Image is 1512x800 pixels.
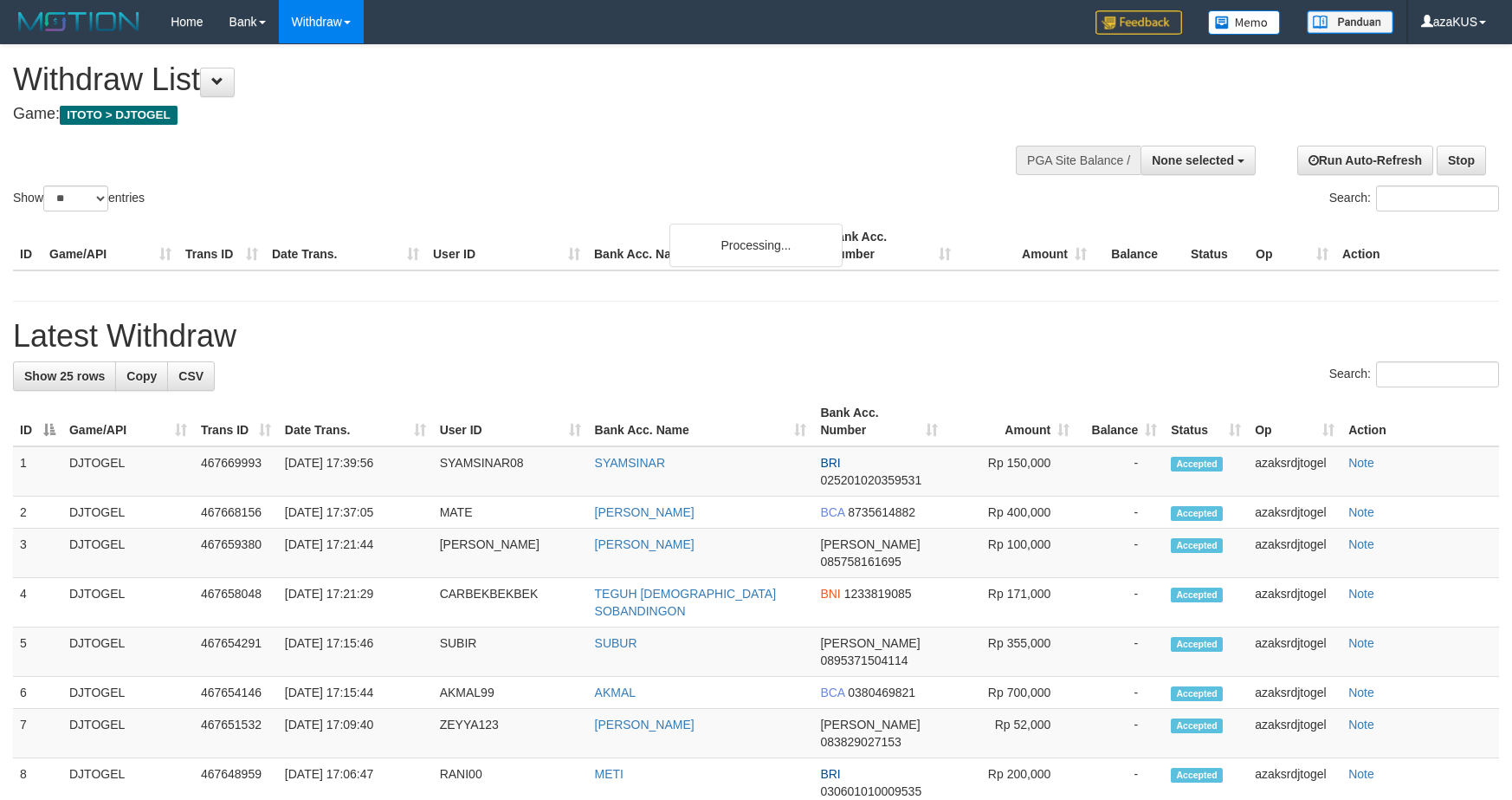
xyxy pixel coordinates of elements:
td: Rp 171,000 [945,578,1076,628]
td: 467654291 [194,628,278,677]
td: SYAMSINAR08 [433,446,588,497]
img: MOTION_logo.png [13,9,145,35]
div: PGA Site Balance / [1016,146,1140,175]
a: Note [1348,718,1374,732]
th: Status: activate to sort column ascending [1164,397,1248,446]
span: Copy 0380469821 to clipboard [848,686,915,699]
td: DJTOGEL [62,497,194,529]
span: BNI [820,587,840,601]
span: Show 25 rows [24,369,105,383]
a: TEGUH [DEMOGRAPHIC_DATA] SOBANDINGON [595,587,777,618]
th: Op: activate to sort column ascending [1248,397,1341,446]
a: Note [1348,587,1374,601]
th: Bank Acc. Name [587,221,822,270]
label: Search: [1329,185,1499,211]
td: Rp 150,000 [945,446,1076,497]
td: Rp 400,000 [945,497,1076,529]
div: Processing... [669,224,843,267]
td: Rp 100,000 [945,529,1076,578]
th: Balance [1094,221,1184,270]
td: AKMAL99 [433,677,588,709]
td: 6 [13,677,62,709]
td: 467669993 [194,446,278,497]
span: Copy 083829027153 to clipboard [820,735,901,749]
td: [DATE] 17:39:56 [278,446,433,497]
span: Accepted [1171,686,1223,701]
td: 5 [13,628,62,677]
td: [DATE] 17:15:46 [278,628,433,677]
td: azaksrdjtogel [1248,497,1341,529]
td: - [1076,529,1164,578]
td: - [1076,446,1164,497]
h4: Game: [13,106,991,123]
td: - [1076,578,1164,628]
th: Bank Acc. Name: activate to sort column ascending [588,397,814,446]
span: BCA [820,505,844,519]
th: User ID: activate to sort column ascending [433,397,588,446]
td: [DATE] 17:21:44 [278,529,433,578]
td: 4 [13,578,62,628]
td: - [1076,497,1164,529]
td: azaksrdjtogel [1248,677,1341,709]
a: Copy [115,361,168,391]
td: CARBEKBEKBEK [433,578,588,628]
a: [PERSON_NAME] [595,537,695,551]
span: Copy 0895371504114 to clipboard [820,654,908,667]
td: DJTOGEL [62,529,194,578]
td: DJTOGEL [62,709,194,758]
td: [DATE] 17:09:40 [278,709,433,758]
td: [DATE] 17:21:29 [278,578,433,628]
th: Bank Acc. Number: activate to sort column ascending [813,397,945,446]
td: 467659380 [194,529,278,578]
th: Amount [958,221,1094,270]
td: SUBIR [433,628,588,677]
span: Copy 025201020359531 to clipboard [820,473,921,487]
td: azaksrdjtogel [1248,628,1341,677]
a: Note [1348,505,1374,519]
span: Copy 1233819085 to clipboard [844,587,912,601]
td: DJTOGEL [62,446,194,497]
td: - [1076,677,1164,709]
th: Trans ID: activate to sort column ascending [194,397,278,446]
th: Action [1335,221,1499,270]
td: 467651532 [194,709,278,758]
td: Rp 700,000 [945,677,1076,709]
select: Showentries [43,185,108,211]
td: [DATE] 17:37:05 [278,497,433,529]
span: Accepted [1171,588,1223,602]
td: 1 [13,446,62,497]
span: Copy 8735614882 to clipboard [848,505,915,519]
td: Rp 52,000 [945,709,1076,758]
td: - [1076,628,1164,677]
th: Op [1249,221,1335,270]
span: [PERSON_NAME] [820,636,920,650]
td: azaksrdjtogel [1248,578,1341,628]
th: Balance: activate to sort column ascending [1076,397,1164,446]
label: Show entries [13,185,145,211]
a: AKMAL [595,686,636,699]
th: Amount: activate to sort column ascending [945,397,1076,446]
a: Show 25 rows [13,361,116,391]
td: 467658048 [194,578,278,628]
span: Copy [126,369,157,383]
span: Accepted [1171,457,1223,472]
span: ITOTO > DJTOGEL [60,106,178,125]
a: Stop [1437,146,1486,175]
a: Note [1348,636,1374,650]
span: [PERSON_NAME] [820,718,920,732]
a: Note [1348,456,1374,470]
a: CSV [167,361,215,391]
th: User ID [426,221,587,270]
h1: Withdraw List [13,62,991,97]
span: Accepted [1171,637,1223,652]
td: 2 [13,497,62,529]
span: Accepted [1171,719,1223,733]
td: 467668156 [194,497,278,529]
td: azaksrdjtogel [1248,446,1341,497]
span: BRI [820,456,840,470]
span: Accepted [1171,506,1223,521]
th: Action [1341,397,1499,446]
input: Search: [1376,185,1499,211]
button: None selected [1140,146,1256,175]
th: ID [13,221,42,270]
